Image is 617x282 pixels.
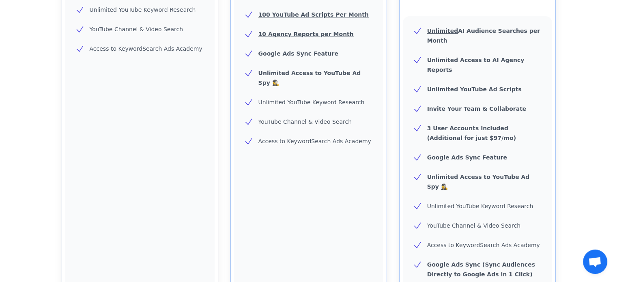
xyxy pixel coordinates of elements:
span: Unlimited YouTube Keyword Research [90,6,196,13]
span: YouTube Channel & Video Search [258,118,352,125]
b: Unlimited YouTube Ad Scripts [427,86,522,93]
span: Access to KeywordSearch Ads Academy [427,242,540,248]
b: Google Ads Sync Feature [258,50,338,57]
span: Unlimited YouTube Keyword Research [258,99,365,105]
u: 10 Agency Reports per Month [258,31,354,37]
b: Unlimited Access to YouTube Ad Spy 🕵️‍♀️ [427,174,530,190]
b: Google Ads Sync (Sync Audiences Directly to Google Ads in 1 Click) [427,261,535,278]
span: YouTube Channel & Video Search [427,222,520,229]
span: Access to KeywordSearch Ads Academy [90,45,202,52]
b: 3 User Accounts Included (Additional for just $97/mo) [427,125,516,141]
b: Unlimited Access to AI Agency Reports [427,57,525,73]
span: Access to KeywordSearch Ads Academy [258,138,371,144]
b: AI Audience Searches per Month [427,28,540,44]
span: YouTube Channel & Video Search [90,26,183,32]
span: Unlimited YouTube Keyword Research [427,203,533,209]
b: Google Ads Sync Feature [427,154,507,161]
a: Bate-papo aberto [583,250,607,274]
u: Unlimited [427,28,458,34]
u: 100 YouTube Ad Scripts Per Month [258,11,369,18]
b: Unlimited Access to YouTube Ad Spy 🕵️‍♀️ [258,70,361,86]
b: Invite Your Team & Collaborate [427,105,527,112]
